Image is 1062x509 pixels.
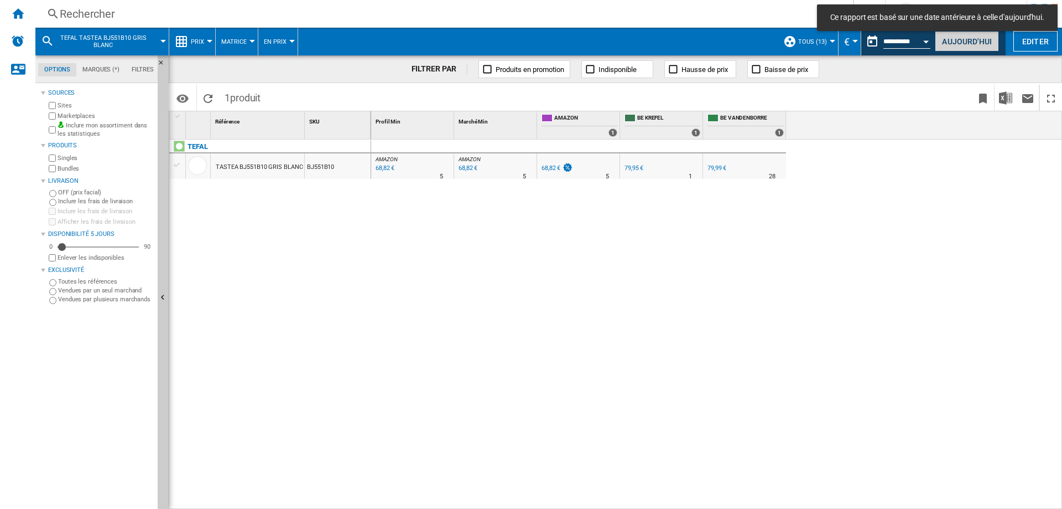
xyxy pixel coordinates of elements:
[58,254,153,262] label: Enlever les indisponibles
[48,141,153,150] div: Produits
[48,266,153,275] div: Exclusivité
[839,28,861,55] md-menu: Currency
[457,163,477,174] div: Mise à jour : vendredi 11 mars 2022 00:00
[608,128,617,137] div: 1 offers sold by AMAZON
[58,112,153,120] label: Marketplaces
[221,28,252,55] div: Matrice
[540,163,573,174] div: 68,82 €
[49,218,56,225] input: Afficher les frais de livraison
[373,111,454,128] div: Profil Min Sort None
[58,154,153,162] label: Singles
[49,123,56,137] input: Inclure mon assortiment dans les statistiques
[775,128,784,137] div: 1 offers sold by BE VANDENBORRE
[917,30,936,50] button: Open calendar
[681,65,728,74] span: Hausse de prix
[1017,85,1039,111] button: Envoyer ce rapport par email
[637,114,700,124] span: BE KREFEL
[935,31,999,52] button: Aujourd'hui
[720,114,784,124] span: BE VANDENBORRE
[764,65,808,74] span: Baisse de prix
[197,85,219,111] button: Recharger
[827,12,1048,23] span: Ce rapport est basé sur une date antérieure à celle d'aujourd'hui.
[307,111,371,128] div: SKU Sort None
[48,177,153,186] div: Livraison
[49,297,56,304] input: Vendues par plusieurs marchands
[622,111,702,139] div: BE KREFEL 1 offers sold by BE KREFEL
[48,230,153,239] div: Disponibilité 5 Jours
[141,243,153,251] div: 90
[1040,85,1062,111] button: Plein écran
[219,85,266,108] span: 1
[49,279,56,286] input: Toutes les références
[456,111,537,128] div: Marché Min Sort None
[11,34,24,48] img: alerts-logo.svg
[707,164,726,172] div: 79,99 €
[542,164,560,172] div: 68,82 €
[307,111,371,128] div: Sort None
[689,171,692,182] div: Délai de livraison : 1 jour
[539,111,619,139] div: AMAZON 1 offers sold by AMAZON
[861,28,933,55] div: Ce rapport est basé sur une date antérieure à celle d'aujourd'hui.
[49,190,56,197] input: OFF (prix facial)
[58,164,153,173] label: Bundles
[216,155,303,180] div: TASTEA BJ551B10 GRIS BLANC
[41,28,163,55] div: TEFAL TASTEA BJ551B10 GRIS BLANC
[412,64,468,75] div: FILTRER PAR
[376,119,400,125] span: Profil Min
[691,128,700,137] div: 1 offers sold by BE KREFEL
[58,295,153,304] label: Vendues par plusieurs marchands
[798,38,827,45] span: TOUS (13)
[844,28,855,55] button: €
[191,28,210,55] button: Prix
[459,156,480,162] span: AMAZON
[49,199,56,206] input: Inclure les frais de livraison
[305,153,371,179] div: BJ551B10
[664,60,736,78] button: Hausse de prix
[191,38,204,45] span: Prix
[49,102,56,109] input: Sites
[188,111,210,128] div: Sort None
[58,188,153,197] label: OFF (prix facial)
[523,171,526,182] div: Délai de livraison : 5 jours
[58,121,64,128] img: mysite-bg-18x18.png
[60,6,824,22] div: Rechercher
[58,101,153,110] label: Sites
[49,208,56,215] input: Inclure les frais de livraison
[38,63,76,76] md-tab-item: Options
[598,65,637,74] span: Indisponible
[798,28,832,55] button: TOUS (13)
[58,286,153,295] label: Vendues par un seul marchand
[783,28,832,55] div: TOUS (13)
[49,288,56,295] input: Vendues par un seul marchand
[58,121,153,138] label: Inclure mon assortiment dans les statistiques
[264,28,292,55] button: En Prix
[562,163,573,172] img: promotionV3.png
[48,89,153,97] div: Sources
[606,171,609,182] div: Délai de livraison : 5 jours
[58,197,153,205] label: Inclure les frais de livraison
[999,91,1012,105] img: excel-24x24.png
[706,163,726,174] div: 79,99 €
[747,60,819,78] button: Baisse de prix
[58,241,139,253] md-slider: Disponibilité
[171,88,194,108] button: Options
[844,36,850,48] span: €
[49,254,56,261] input: Afficher les frais de livraison
[376,156,397,162] span: AMAZON
[49,155,56,162] input: Singles
[230,92,261,104] span: produit
[58,218,153,226] label: Afficher les frais de livraison
[49,165,56,172] input: Bundles
[769,171,775,182] div: Délai de livraison : 28 jours
[58,277,153,286] label: Toutes les références
[705,111,786,139] div: BE VANDENBORRE 1 offers sold by BE VANDENBORRE
[459,119,488,125] span: Marché Min
[58,207,153,215] label: Inclure les frais de livraison
[440,171,443,182] div: Délai de livraison : 5 jours
[373,111,454,128] div: Sort None
[175,28,210,55] div: Prix
[158,55,171,75] button: Masquer
[995,85,1017,111] button: Télécharger au format Excel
